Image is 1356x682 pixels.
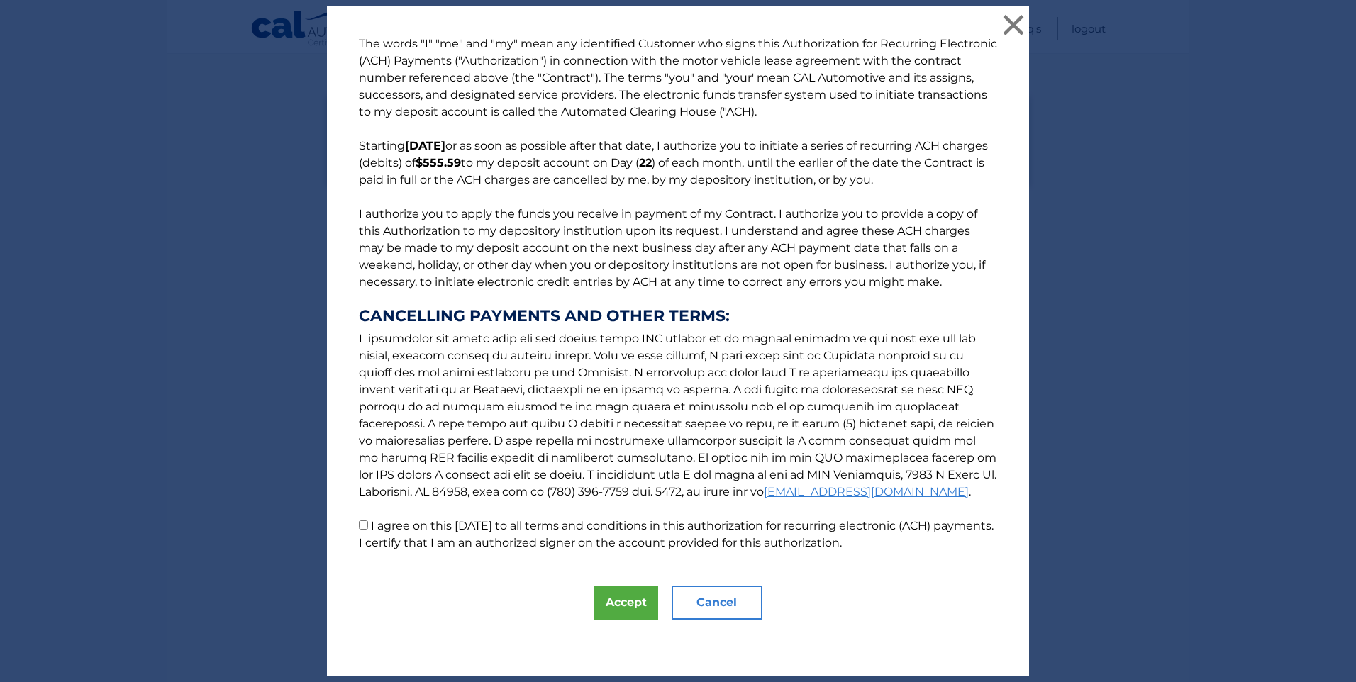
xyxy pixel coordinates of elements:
[764,485,969,498] a: [EMAIL_ADDRESS][DOMAIN_NAME]
[405,139,445,152] b: [DATE]
[639,156,652,169] b: 22
[594,586,658,620] button: Accept
[345,35,1011,552] p: The words "I" "me" and "my" mean any identified Customer who signs this Authorization for Recurri...
[672,586,762,620] button: Cancel
[359,519,994,549] label: I agree on this [DATE] to all terms and conditions in this authorization for recurring electronic...
[359,308,997,325] strong: CANCELLING PAYMENTS AND OTHER TERMS:
[999,11,1028,39] button: ×
[416,156,461,169] b: $555.59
